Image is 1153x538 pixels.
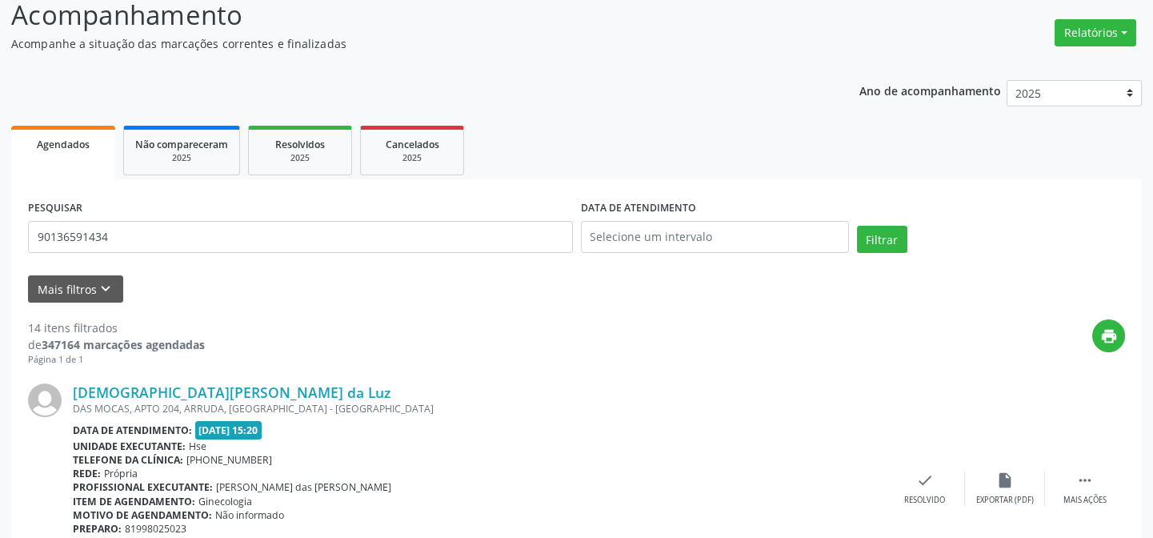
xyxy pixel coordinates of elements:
div: 2025 [135,152,228,164]
strong: 347164 marcações agendadas [42,337,205,352]
img: img [28,383,62,417]
button: Mais filtroskeyboard_arrow_down [28,275,123,303]
label: DATA DE ATENDIMENTO [581,196,696,221]
div: DAS MOCAS, APTO 204, ARRUDA, [GEOGRAPHIC_DATA] - [GEOGRAPHIC_DATA] [73,402,885,416]
span: Resolvidos [275,138,325,151]
b: Preparo: [73,522,122,536]
span: Agendados [37,138,90,151]
span: Própria [104,467,138,480]
span: [PHONE_NUMBER] [186,453,272,467]
b: Motivo de agendamento: [73,508,212,522]
label: PESQUISAR [28,196,82,221]
b: Unidade executante: [73,440,186,453]
b: Telefone da clínica: [73,453,183,467]
i:  [1076,472,1094,489]
button: print [1092,319,1125,352]
div: 2025 [372,152,452,164]
b: Data de atendimento: [73,424,192,437]
i: keyboard_arrow_down [97,280,114,298]
div: Exportar (PDF) [976,495,1034,506]
div: Mais ações [1063,495,1107,506]
div: de [28,336,205,353]
div: 14 itens filtrados [28,319,205,336]
span: Não compareceram [135,138,228,151]
span: Ginecologia [198,495,252,508]
input: Selecione um intervalo [581,221,849,253]
i: check [916,472,934,489]
b: Item de agendamento: [73,495,195,508]
span: 81998025023 [125,522,186,536]
b: Profissional executante: [73,480,213,494]
div: Resolvido [904,495,945,506]
span: Hse [189,440,206,453]
p: Acompanhe a situação das marcações correntes e finalizadas [11,35,803,52]
button: Filtrar [857,226,907,253]
a: [DEMOGRAPHIC_DATA][PERSON_NAME] da Luz [73,383,390,401]
span: Não informado [215,508,284,522]
div: 2025 [260,152,340,164]
button: Relatórios [1055,19,1136,46]
b: Rede: [73,467,101,480]
input: Nome, código do beneficiário ou CPF [28,221,573,253]
span: [PERSON_NAME] das [PERSON_NAME] [216,480,391,494]
p: Ano de acompanhamento [859,80,1001,100]
i: insert_drive_file [996,472,1014,489]
i: print [1100,327,1118,345]
div: Página 1 de 1 [28,353,205,367]
span: Cancelados [386,138,439,151]
span: [DATE] 15:20 [195,421,262,440]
